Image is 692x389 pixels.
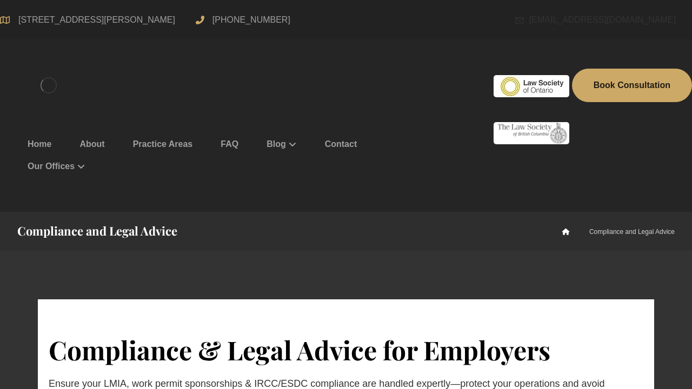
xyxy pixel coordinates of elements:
[14,11,179,29] span: [STREET_ADDRESS][PERSON_NAME]
[221,139,238,149] span: FAQ
[49,332,643,368] h1: Compliance & Legal Advice for Employers
[207,133,252,156] a: FAQ
[572,69,692,102] a: Book Consultation
[196,15,293,24] a: [PHONE_NUMBER]
[562,228,570,236] a: Arora Law Services
[325,139,357,149] span: Contact
[133,139,193,149] span: Practice Areas
[210,11,293,29] span: [PHONE_NUMBER]
[14,155,99,178] a: Our Offices
[494,75,569,97] img: #
[66,133,118,156] a: About
[79,139,104,149] span: About
[253,133,310,156] a: Blog
[28,162,75,171] span: Our Offices
[119,133,207,156] a: Practice Areas
[311,133,371,156] a: Contact
[529,11,676,29] span: [EMAIL_ADDRESS][DOMAIN_NAME]
[14,133,65,156] a: Home
[267,139,286,149] span: Blog
[494,122,569,144] img: #
[594,81,670,90] span: Book Consultation
[17,223,177,239] h1: Compliance and Legal Advice
[28,139,51,149] span: Home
